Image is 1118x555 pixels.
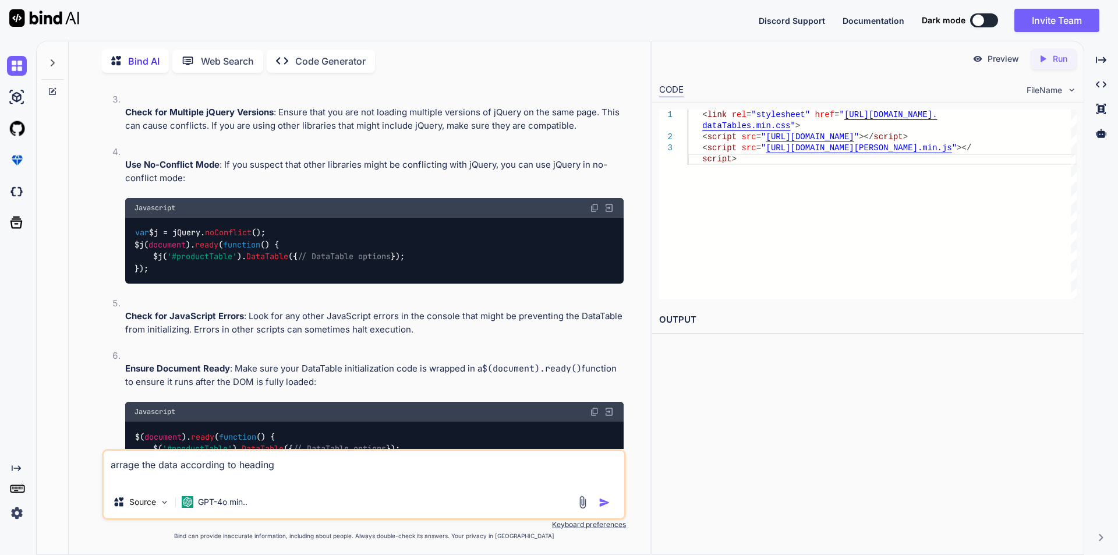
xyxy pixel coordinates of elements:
img: Bind AI [9,9,79,27]
span: script [702,154,731,164]
img: Open in Browser [604,203,614,213]
span: < [702,110,707,119]
span: // DataTable options [293,443,386,454]
strong: Ensure Document Ready [125,363,230,374]
img: Pick Models [160,497,169,507]
span: href [815,110,834,119]
img: icon [599,497,610,508]
p: : Ensure that you are not loading multiple versions of jQuery on the same page. This can cause co... [125,106,624,132]
img: ai-studio [7,87,27,107]
span: < [702,132,707,142]
span: function [219,432,256,442]
div: 3 [659,143,673,154]
span: [PERSON_NAME].min.js [854,143,951,153]
span: ></ [957,143,971,153]
span: DataTable [246,252,288,262]
span: " [854,132,858,142]
span: [URL][DOMAIN_NAME]. [844,110,937,119]
p: Bind can provide inaccurate information, including about people. Always double-check its answers.... [102,532,626,540]
span: function [223,239,260,250]
span: = [756,143,760,153]
span: script [707,132,736,142]
h2: OUTPUT [652,306,1084,334]
span: dataTables.min.css [702,121,790,130]
span: Discord Support [759,16,825,26]
span: // DataTable options [298,252,391,262]
img: Open in Browser [604,406,614,417]
img: copy [590,203,599,213]
p: : If you suspect that other libraries might be conflicting with jQuery, you can use jQuery in no-... [125,158,624,185]
span: src [741,132,756,142]
textarea: arrage the data according to heading [104,451,624,486]
span: [URL][DOMAIN_NAME] [766,132,854,142]
p: Source [129,496,156,508]
span: ready [195,239,218,250]
img: githubLight [7,119,27,139]
p: Keyboard preferences [102,520,626,529]
p: GPT-4o min.. [198,496,247,508]
img: attachment [576,496,589,509]
code: $(document).ready() [482,363,582,374]
span: ></ [859,132,873,142]
strong: Use No-Conflict Mode [125,159,220,170]
button: Documentation [843,15,904,27]
span: = [746,110,751,119]
span: > [903,132,907,142]
span: = [834,110,839,119]
img: premium [7,150,27,170]
img: preview [972,54,983,64]
span: DataTable [242,443,284,454]
code: $j = jQuery. (); $j( ). ( ( ) { $j( ). ({ }); }); [135,227,405,274]
p: Web Search [201,54,254,68]
img: darkCloudIdeIcon [7,182,27,202]
span: "stylesheet" [751,110,810,119]
span: ready [191,432,214,442]
p: Code Generator [295,54,366,68]
span: [URL][DOMAIN_NAME] [766,143,854,153]
span: script [707,143,736,153]
span: FileName [1027,84,1062,96]
img: settings [7,503,27,523]
span: noConflict [205,228,252,238]
span: " [951,143,956,153]
p: : Make sure your DataTable initialization code is wrapped in a function to ensure it runs after t... [125,362,624,388]
p: : Look for any other JavaScript errors in the console that might be preventing the DataTable from... [125,310,624,336]
span: script [873,132,903,142]
span: '#productTable' [167,252,237,262]
span: rel [731,110,746,119]
span: src [741,143,756,153]
img: chevron down [1067,85,1077,95]
span: " [761,143,766,153]
strong: Check for JavaScript Errors [125,310,244,321]
span: document [148,239,186,250]
span: link [707,110,727,119]
span: '#productTable' [162,443,232,454]
button: Discord Support [759,15,825,27]
span: < [702,143,707,153]
span: Dark mode [922,15,965,26]
strong: Check for Multiple jQuery Versions [125,107,274,118]
p: Preview [988,53,1019,65]
div: 1 [659,109,673,121]
span: = [756,132,760,142]
span: Javascript [135,203,175,213]
p: Run [1053,53,1067,65]
span: > [795,121,800,130]
span: " [839,110,844,119]
span: Javascript [135,407,175,416]
img: copy [590,407,599,416]
div: CODE [659,83,684,97]
button: Invite Team [1014,9,1099,32]
img: GPT-4o mini [182,496,193,508]
p: Bind AI [128,54,160,68]
span: " [790,121,795,130]
code: $( ). ( ( ) { $( ). ({ }); }); [135,431,400,467]
span: var [135,228,149,238]
span: document [144,432,182,442]
span: " [761,132,766,142]
div: 2 [659,132,673,143]
img: chat [7,56,27,76]
span: > [731,154,736,164]
span: Documentation [843,16,904,26]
